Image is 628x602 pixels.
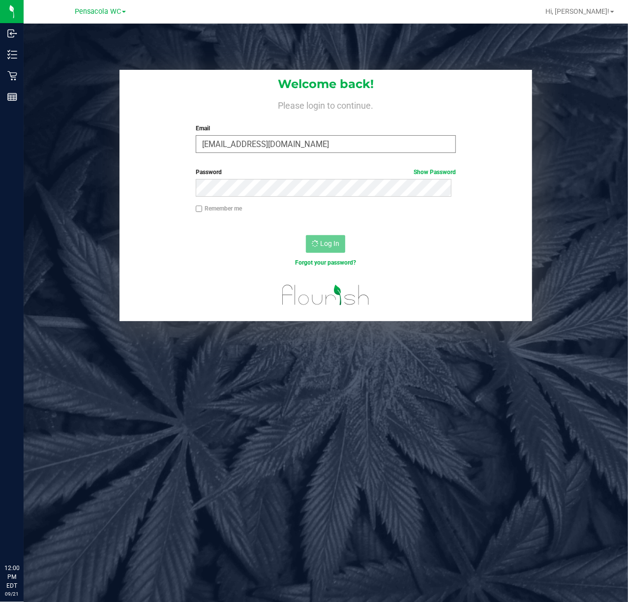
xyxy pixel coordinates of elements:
[320,240,339,247] span: Log In
[306,235,345,253] button: Log In
[75,7,121,16] span: Pensacola WC
[414,169,456,176] a: Show Password
[196,124,456,133] label: Email
[295,259,356,266] a: Forgot your password?
[4,564,19,590] p: 12:00 PM EDT
[4,590,19,598] p: 09/21
[7,92,17,102] inline-svg: Reports
[7,71,17,81] inline-svg: Retail
[196,206,203,212] input: Remember me
[120,78,532,90] h1: Welcome back!
[196,169,222,176] span: Password
[7,29,17,38] inline-svg: Inbound
[196,204,242,213] label: Remember me
[274,277,378,313] img: flourish_logo.svg
[120,98,532,110] h4: Please login to continue.
[7,50,17,60] inline-svg: Inventory
[545,7,609,15] span: Hi, [PERSON_NAME]!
